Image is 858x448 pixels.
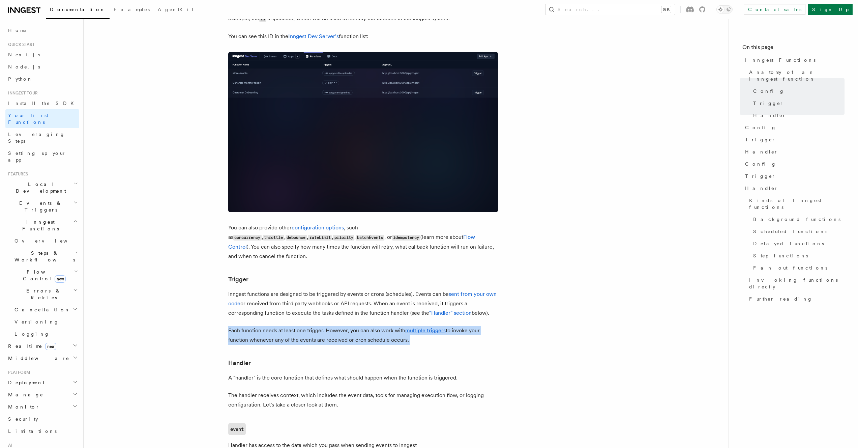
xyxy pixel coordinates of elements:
span: Handler [745,185,778,192]
span: new [45,343,56,350]
a: Config [750,85,845,97]
a: Examples [110,2,154,18]
span: Security [8,416,38,422]
a: Trigger [228,275,248,284]
a: Anatomy of an Inngest function [746,66,845,85]
span: Inngest tour [5,90,38,96]
button: Cancellation [12,304,79,316]
a: Next.js [5,49,79,61]
code: event [228,423,246,435]
code: id [259,16,266,22]
a: Handler [742,146,845,158]
a: Overview [12,235,79,247]
a: Handler [750,109,845,121]
button: Steps & Workflows [12,247,79,266]
code: batchEvents [356,235,384,241]
button: Local Development [5,178,79,197]
span: AI [5,443,12,448]
a: Background functions [750,213,845,225]
span: Trigger [745,136,776,143]
span: Versioning [14,319,59,325]
div: Inngest Functions [5,235,79,340]
a: Invoking functions directly [746,274,845,293]
a: Trigger [750,97,845,109]
a: Leveraging Steps [5,128,79,147]
code: rateLimit [308,235,332,241]
p: You can see this ID in the function list: [228,32,498,41]
span: Quick start [5,42,35,47]
a: Flow Control [228,234,475,250]
span: Kinds of Inngest functions [749,197,845,211]
a: Logging [12,328,79,340]
a: Sign Up [808,4,853,15]
span: Documentation [50,7,106,12]
code: throttle [263,235,284,241]
span: Overview [14,238,84,244]
span: AgentKit [158,7,194,12]
a: Your first Functions [5,109,79,128]
p: The handler receives context, which includes the event data, tools for managing execution flow, o... [228,391,498,410]
kbd: ⌘K [661,6,671,13]
a: Install the SDK [5,97,79,109]
button: Toggle dark mode [716,5,733,13]
a: Scheduled functions [750,225,845,237]
p: A "handler" is the core function that defines what should happen when the function is triggered. [228,373,498,383]
a: Versioning [12,316,79,328]
span: Realtime [5,343,56,349]
button: Events & Triggers [5,197,79,216]
img: Screenshot of the Inngest Dev Server interface showing three functions listed under the 'Function... [228,52,498,212]
span: Fan-out functions [753,264,827,271]
span: Anatomy of an Inngest function [749,69,845,82]
button: Errors & Retries [12,285,79,304]
span: Further reading [749,296,812,302]
a: Node.js [5,61,79,73]
span: Config [745,124,776,131]
span: Cancellation [12,306,70,313]
span: Errors & Retries [12,287,73,301]
a: sent from your own code [228,291,497,307]
span: Deployment [5,379,45,386]
span: Python [8,76,33,82]
span: Logging [14,331,50,337]
a: Further reading [746,293,845,305]
span: Handler [753,112,786,119]
span: Home [8,27,27,34]
a: Step functions [750,250,845,262]
a: Kinds of Inngest functions [746,194,845,213]
span: Platform [5,370,30,375]
span: Local Development [5,181,73,194]
span: Trigger [753,100,784,107]
span: Step functions [753,252,808,259]
span: Features [5,171,28,177]
span: Monitor [5,403,40,410]
span: new [55,275,66,283]
a: multiple triggers [405,327,446,334]
a: Config [742,158,845,170]
span: Delayed functions [753,240,824,247]
code: idempotency [392,235,420,241]
a: Trigger [742,170,845,182]
p: Inngest functions are designed to be triggered by events or crons (schedules). Events can be or r... [228,289,498,318]
span: Steps & Workflows [12,250,75,263]
span: Install the SDK [8,101,78,106]
a: Delayed functions [750,237,845,250]
a: Inngest Dev Server's [288,33,339,39]
p: Each function needs at least one trigger. However, you can also work with to invoke your function... [228,326,498,345]
span: Handler [745,148,778,155]
button: Search...⌘K [545,4,675,15]
button: Deployment [5,376,79,389]
button: Realtimenew [5,340,79,352]
span: Inngest Functions [745,57,816,63]
span: Config [753,88,785,94]
span: Manage [5,391,43,398]
a: Python [5,73,79,85]
a: Contact sales [744,4,805,15]
h4: On this page [742,43,845,54]
span: Leveraging Steps [8,132,65,144]
a: configuration options [292,224,344,231]
span: Inngest Functions [5,219,73,232]
span: Your first Functions [8,113,48,125]
span: Config [745,161,776,167]
a: Fan-out functions [750,262,845,274]
code: debounce [286,235,307,241]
